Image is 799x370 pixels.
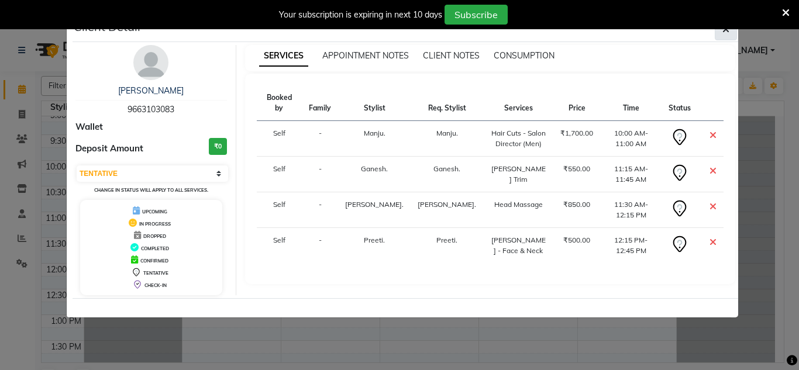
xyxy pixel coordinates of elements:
[302,157,338,192] td: -
[257,228,302,264] td: Self
[494,50,555,61] span: CONSUMPTION
[445,5,508,25] button: Subscribe
[436,129,458,137] span: Manju.
[418,200,476,209] span: [PERSON_NAME].
[118,85,184,96] a: [PERSON_NAME]
[361,164,388,173] span: Ganesh.
[322,50,409,61] span: APPOINTMENT NOTES
[257,85,302,121] th: Booked by
[490,235,546,256] div: [PERSON_NAME] - Face & Neck
[75,120,103,134] span: Wallet
[490,128,546,149] div: Hair Cuts - Salon Director (Men)
[483,85,553,121] th: Services
[144,282,167,288] span: CHECK-IN
[560,199,593,210] div: ₹850.00
[141,245,169,251] span: COMPLETED
[560,164,593,174] div: ₹550.00
[257,192,302,228] td: Self
[345,200,404,209] span: [PERSON_NAME].
[302,228,338,264] td: -
[133,45,168,80] img: avatar
[411,85,483,121] th: Req. Stylist
[302,121,338,157] td: -
[553,85,600,121] th: Price
[560,235,593,245] div: ₹500.00
[259,46,308,67] span: SERVICES
[209,138,227,155] h3: ₹0
[600,157,662,192] td: 11:15 AM-11:45 AM
[423,50,480,61] span: CLIENT NOTES
[302,85,338,121] th: Family
[600,85,662,121] th: Time
[364,129,385,137] span: Manju.
[128,104,174,115] span: 9663103083
[600,228,662,264] td: 12:15 PM-12:45 PM
[139,221,171,227] span: IN PROGRESS
[600,192,662,228] td: 11:30 AM-12:15 PM
[75,142,143,155] span: Deposit Amount
[364,236,385,244] span: Preeti.
[490,199,546,210] div: Head Massage
[257,157,302,192] td: Self
[600,121,662,157] td: 10:00 AM-11:00 AM
[142,209,167,215] span: UPCOMING
[662,85,698,121] th: Status
[140,258,168,264] span: CONFIRMED
[436,236,457,244] span: Preeti.
[490,164,546,185] div: [PERSON_NAME] Trim
[257,121,302,157] td: Self
[433,164,460,173] span: Ganesh.
[143,270,168,276] span: TENTATIVE
[94,187,208,193] small: Change in status will apply to all services.
[302,192,338,228] td: -
[143,233,166,239] span: DROPPED
[560,128,593,139] div: ₹1,700.00
[279,9,442,21] div: Your subscription is expiring in next 10 days
[338,85,411,121] th: Stylist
